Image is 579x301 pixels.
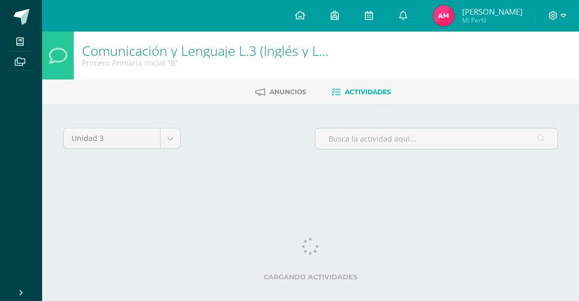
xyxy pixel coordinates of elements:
a: Actividades [332,84,391,101]
span: Anuncios [269,88,306,96]
label: Cargando actividades [63,273,558,281]
a: Comunicación y Lenguaje L.3 (Inglés y Laboratorio) [82,42,386,59]
input: Busca la actividad aquí... [315,128,557,149]
div: Primero Primaria Inicial 'B' [82,58,328,68]
span: Actividades [345,88,391,96]
img: 95a0a37ecc0520e872986056fe9423f9.png [433,5,454,26]
a: Anuncios [255,84,306,101]
span: Unidad 3 [72,128,152,148]
a: Unidad 3 [64,128,180,148]
span: Mi Perfil [462,16,523,25]
span: [PERSON_NAME] [462,6,523,17]
h1: Comunicación y Lenguaje L.3 (Inglés y Laboratorio) [82,43,328,58]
